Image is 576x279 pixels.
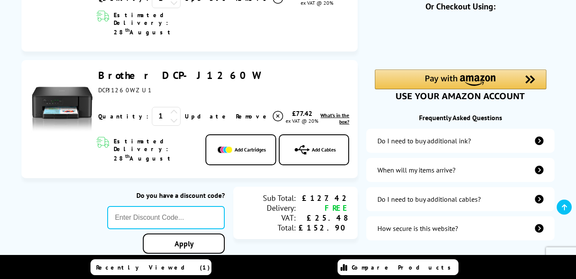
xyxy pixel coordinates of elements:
div: FREE [296,203,349,213]
div: Frequently Asked Questions [366,113,554,122]
div: VAT: [242,213,296,223]
a: secure-website [366,216,554,240]
div: £25.48 [296,213,349,223]
div: Do you have a discount code? [107,191,225,200]
span: ex VAT @ 20% [286,118,318,124]
div: Do I need to buy additional cables? [377,195,481,203]
iframe: PayPal [375,26,546,55]
div: When will my items arrive? [377,166,455,174]
a: Delete item from your basket [236,110,284,123]
a: Recently Viewed (1) [90,259,211,275]
a: lnk_inthebox [320,112,350,125]
span: Compare Products [352,264,455,271]
a: additional-cables [366,187,554,211]
div: £152.90 [296,223,349,233]
input: Enter Discount Code... [107,206,225,229]
span: Recently Viewed (1) [96,264,210,271]
span: Quantity: [98,112,148,120]
span: Remove [236,112,270,120]
sup: th [125,153,130,159]
div: £127.42 [296,193,349,203]
span: Add Cables [312,146,336,153]
span: Estimated Delivery: 28 August [114,11,197,36]
div: Amazon Pay - Use your Amazon account [375,70,546,100]
img: Add Cartridges [217,146,232,153]
div: Delivery: [242,203,296,213]
a: Compare Products [338,259,458,275]
sup: th [125,27,130,33]
div: Do I need to buy additional ink? [377,136,471,145]
a: Update [185,112,229,120]
div: How secure is this website? [377,224,458,233]
span: Estimated Delivery: 28 August [114,137,197,162]
a: Brother DCP-J1260W [98,69,259,82]
div: Or Checkout Using: [366,1,554,12]
div: £77.42 [284,109,320,118]
img: Brother DCP-J1260W [30,69,94,133]
div: Sub Total: [242,193,296,203]
a: additional-ink [366,129,554,153]
div: Total: [242,223,296,233]
span: Add Cartridges [235,146,266,153]
a: items-arrive [366,158,554,182]
a: Apply [143,234,225,254]
span: DCPJ1260WZU1 [98,86,152,94]
span: What's in the box? [320,112,349,125]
